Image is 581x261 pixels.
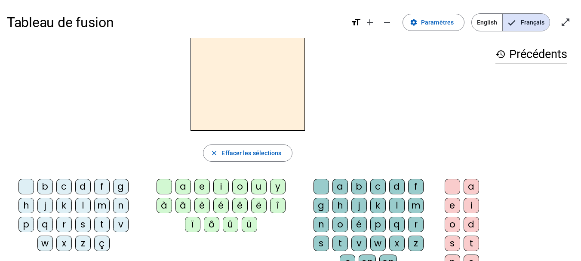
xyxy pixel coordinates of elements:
div: z [75,236,91,251]
button: Paramètres [403,14,464,31]
div: x [56,236,72,251]
div: d [75,179,91,194]
div: f [408,179,424,194]
mat-icon: open_in_full [560,17,571,28]
div: i [464,198,479,213]
div: t [464,236,479,251]
h1: Tableau de fusion [7,9,344,36]
span: Effacer les sélections [221,148,281,158]
div: q [389,217,405,232]
div: w [370,236,386,251]
div: x [389,236,405,251]
button: Augmenter la taille de la police [361,14,378,31]
button: Entrer en plein écran [557,14,574,31]
div: g [113,179,129,194]
button: Diminuer la taille de la police [378,14,396,31]
div: d [464,217,479,232]
div: k [56,198,72,213]
div: é [213,198,229,213]
div: p [18,217,34,232]
mat-icon: settings [410,18,418,26]
div: v [113,217,129,232]
div: t [332,236,348,251]
div: b [351,179,367,194]
div: n [113,198,129,213]
div: o [332,217,348,232]
h3: Précédents [495,45,567,64]
div: l [75,198,91,213]
div: y [270,179,286,194]
mat-icon: add [365,17,375,28]
div: à [157,198,172,213]
div: w [37,236,53,251]
div: o [232,179,248,194]
div: h [18,198,34,213]
div: c [56,179,72,194]
div: v [351,236,367,251]
div: j [37,198,53,213]
div: f [94,179,110,194]
mat-icon: format_size [351,17,361,28]
div: m [408,198,424,213]
div: a [175,179,191,194]
div: t [94,217,110,232]
div: q [37,217,53,232]
div: r [56,217,72,232]
div: û [223,217,238,232]
div: j [351,198,367,213]
div: a [332,179,348,194]
div: o [445,217,460,232]
div: ê [232,198,248,213]
span: Français [503,14,550,31]
div: a [464,179,479,194]
div: é [351,217,367,232]
div: ô [204,217,219,232]
div: ë [251,198,267,213]
div: s [75,217,91,232]
div: â [175,198,191,213]
span: English [472,14,502,31]
div: n [314,217,329,232]
div: l [389,198,405,213]
div: ç [94,236,110,251]
div: e [445,198,460,213]
div: ü [242,217,257,232]
div: c [370,179,386,194]
div: s [445,236,460,251]
mat-icon: remove [382,17,392,28]
mat-icon: history [495,49,506,59]
div: i [213,179,229,194]
div: r [408,217,424,232]
div: s [314,236,329,251]
button: Effacer les sélections [203,144,292,162]
div: k [370,198,386,213]
span: Paramètres [421,17,454,28]
div: u [251,179,267,194]
div: m [94,198,110,213]
div: z [408,236,424,251]
div: î [270,198,286,213]
div: p [370,217,386,232]
div: h [332,198,348,213]
div: ï [185,217,200,232]
div: e [194,179,210,194]
div: g [314,198,329,213]
mat-button-toggle-group: Language selection [471,13,550,31]
mat-icon: close [210,149,218,157]
div: è [194,198,210,213]
div: b [37,179,53,194]
div: d [389,179,405,194]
